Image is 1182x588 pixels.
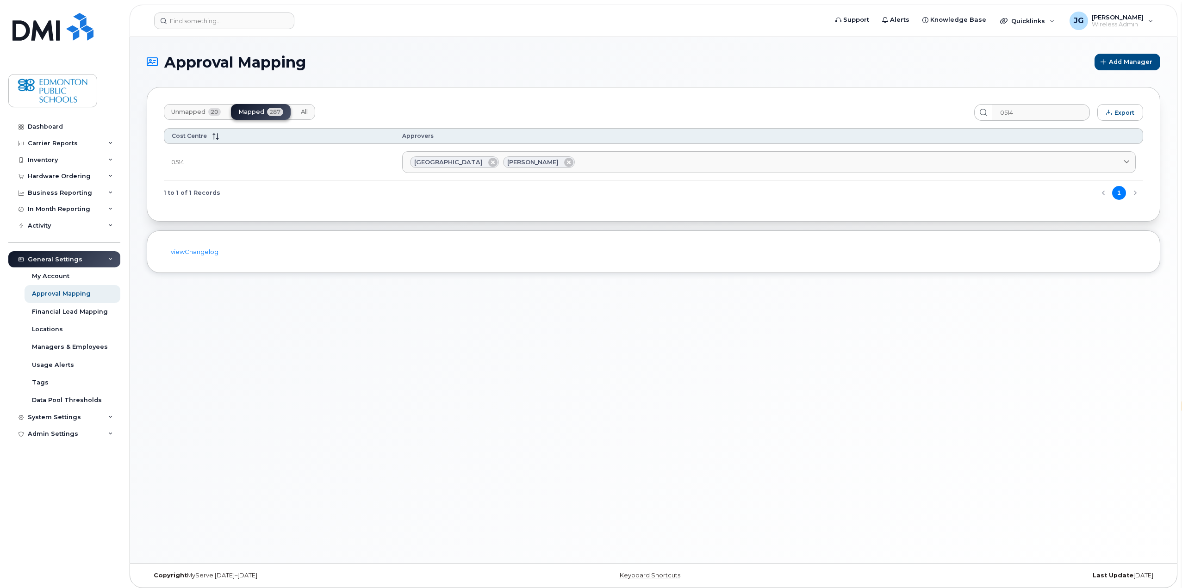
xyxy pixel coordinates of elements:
span: [GEOGRAPHIC_DATA] [414,158,483,167]
span: [PERSON_NAME] [507,158,559,167]
span: 20 [208,108,221,116]
td: 0514 [164,144,395,181]
button: Export [1097,104,1143,121]
input: Search... [992,104,1090,121]
span: Unmapped [171,108,205,116]
div: [DATE] [822,572,1160,579]
a: [GEOGRAPHIC_DATA][PERSON_NAME] [402,151,1136,173]
span: Export [1114,109,1134,116]
span: 1 to 1 of 1 Records [164,186,220,200]
span: Add Manager [1109,57,1152,66]
div: MyServe [DATE]–[DATE] [147,572,485,579]
button: Page 1 [1112,186,1126,200]
span: Cost Centre [172,132,207,139]
a: Keyboard Shortcuts [620,572,680,579]
strong: Last Update [1093,572,1133,579]
strong: Copyright [154,572,187,579]
span: Approvers [402,132,434,139]
a: viewChangelog [171,248,218,255]
button: Add Manager [1095,54,1160,70]
span: All [301,108,308,116]
span: Approval Mapping [164,54,306,70]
